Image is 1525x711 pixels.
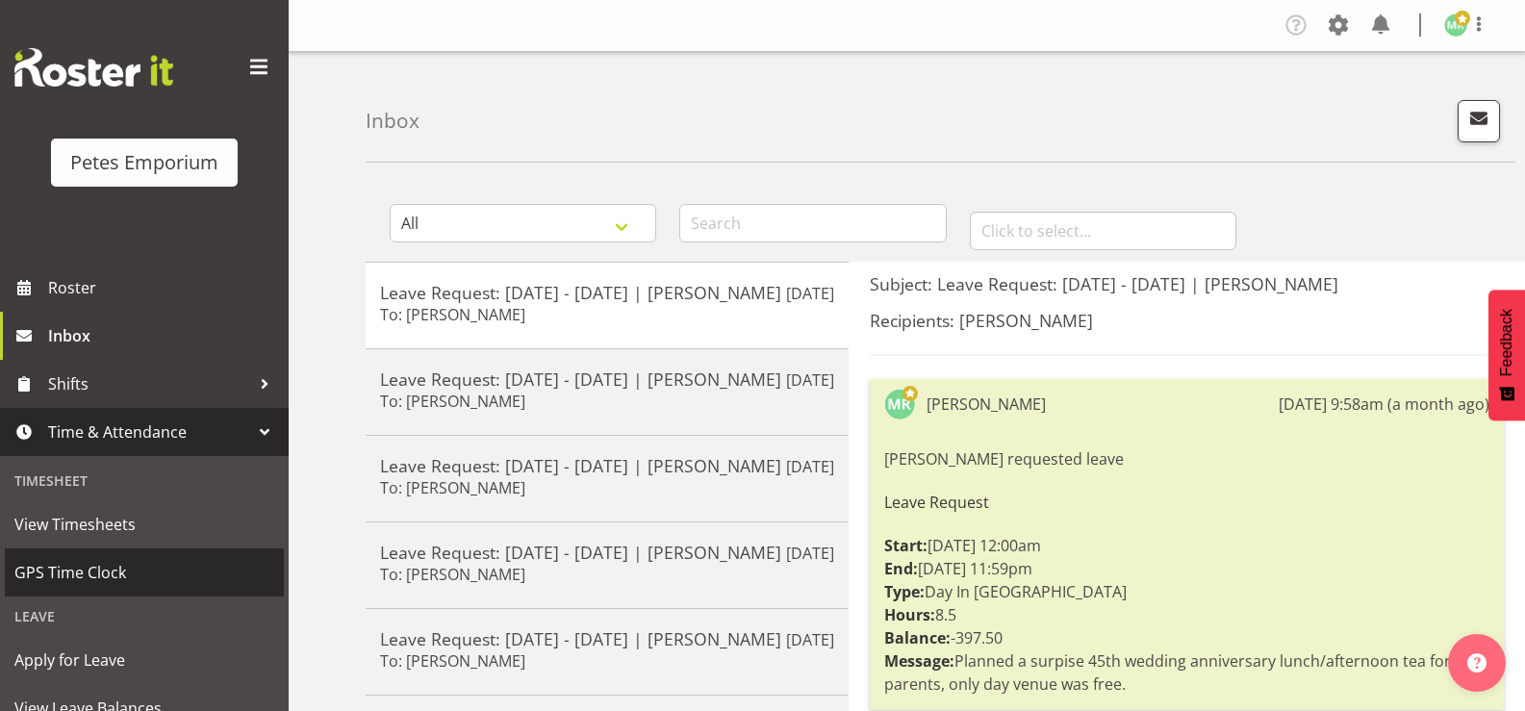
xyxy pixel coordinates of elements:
[870,310,1504,331] h5: Recipients: [PERSON_NAME]
[884,389,915,419] img: melanie-richardson713.jpg
[380,282,834,303] h5: Leave Request: [DATE] - [DATE] | [PERSON_NAME]
[1467,653,1487,673] img: help-xxl-2.png
[366,110,419,132] h4: Inbox
[380,542,834,563] h5: Leave Request: [DATE] - [DATE] | [PERSON_NAME]
[1279,393,1489,416] div: [DATE] 9:58am (a month ago)
[48,321,279,350] span: Inbox
[14,646,274,674] span: Apply for Leave
[884,443,1489,700] div: [PERSON_NAME] requested leave [DATE] 12:00am [DATE] 11:59pm Day In [GEOGRAPHIC_DATA] 8.5 -397.50 ...
[970,212,1236,250] input: Click to select...
[14,558,274,587] span: GPS Time Clock
[884,535,928,556] strong: Start:
[5,636,284,684] a: Apply for Leave
[786,628,834,651] p: [DATE]
[884,650,954,672] strong: Message:
[870,273,1504,294] h5: Subject: Leave Request: [DATE] - [DATE] | [PERSON_NAME]
[380,651,525,671] h6: To: [PERSON_NAME]
[786,542,834,565] p: [DATE]
[48,418,250,446] span: Time & Attendance
[5,500,284,548] a: View Timesheets
[786,368,834,392] p: [DATE]
[14,510,274,539] span: View Timesheets
[5,597,284,636] div: Leave
[48,369,250,398] span: Shifts
[884,627,951,648] strong: Balance:
[679,204,946,242] input: Search
[5,548,284,597] a: GPS Time Clock
[380,305,525,324] h6: To: [PERSON_NAME]
[380,455,834,476] h5: Leave Request: [DATE] - [DATE] | [PERSON_NAME]
[1498,309,1515,376] span: Feedback
[884,604,935,625] strong: Hours:
[5,461,284,500] div: Timesheet
[14,48,173,87] img: Rosterit website logo
[380,628,834,649] h5: Leave Request: [DATE] - [DATE] | [PERSON_NAME]
[380,478,525,497] h6: To: [PERSON_NAME]
[884,558,918,579] strong: End:
[884,494,1489,511] h6: Leave Request
[380,392,525,411] h6: To: [PERSON_NAME]
[70,148,218,177] div: Petes Emporium
[380,368,834,390] h5: Leave Request: [DATE] - [DATE] | [PERSON_NAME]
[884,581,925,602] strong: Type:
[786,455,834,478] p: [DATE]
[380,565,525,584] h6: To: [PERSON_NAME]
[1488,290,1525,420] button: Feedback - Show survey
[786,282,834,305] p: [DATE]
[1444,13,1467,37] img: melanie-richardson713.jpg
[48,273,279,302] span: Roster
[927,393,1046,416] div: [PERSON_NAME]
